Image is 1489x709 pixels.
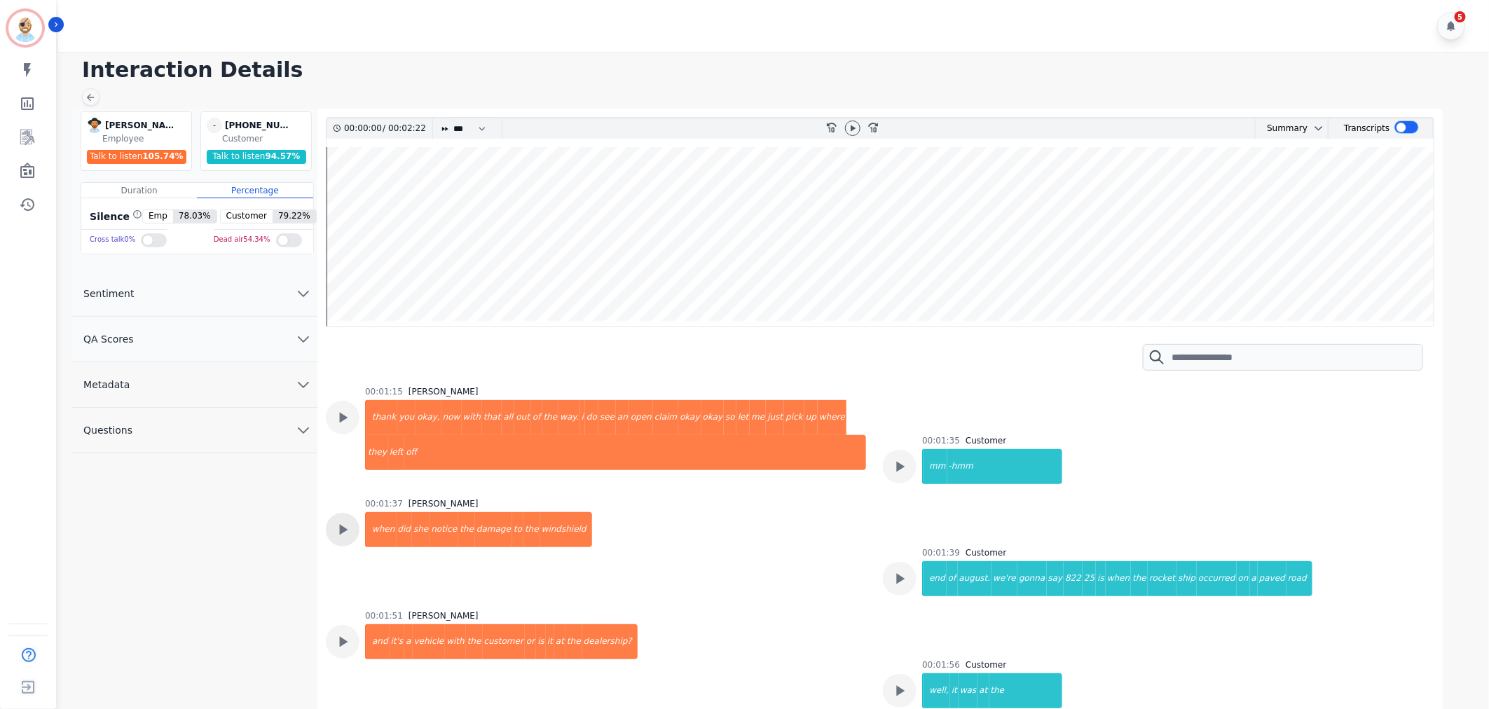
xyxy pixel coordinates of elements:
[1064,561,1083,596] div: 822
[344,118,383,139] div: 00:00:00
[483,624,526,659] div: customer
[404,624,412,659] div: a
[458,512,475,547] div: the
[1250,561,1258,596] div: a
[947,449,1063,484] div: -hmm
[1106,561,1131,596] div: when
[416,400,441,435] div: okay,
[977,673,989,708] div: at
[466,624,483,659] div: the
[222,133,308,144] div: Customer
[766,400,784,435] div: just
[1047,561,1064,596] div: say
[804,400,818,435] div: up
[197,183,313,198] div: Percentage
[366,400,397,435] div: thank
[105,118,175,133] div: [PERSON_NAME]
[546,624,554,659] div: it
[1286,561,1312,596] div: road
[558,400,579,435] div: way.
[542,400,559,435] div: the
[540,512,592,547] div: windshield
[784,400,804,435] div: pick
[1083,561,1096,596] div: 25
[536,624,546,659] div: is
[366,624,390,659] div: and
[580,400,585,435] div: i
[173,210,217,223] span: 78.03 %
[445,624,465,659] div: with
[966,659,1006,670] div: Customer
[1258,561,1286,596] div: paved
[441,400,462,435] div: now
[409,498,479,509] div: [PERSON_NAME]
[430,512,458,547] div: notice
[397,512,413,547] div: did
[207,118,222,133] span: -
[366,435,388,470] div: they
[1096,561,1106,596] div: is
[514,400,531,435] div: out
[404,435,866,470] div: off
[966,435,1006,446] div: Customer
[409,610,479,621] div: [PERSON_NAME]
[1313,123,1324,134] svg: chevron down
[629,400,653,435] div: open
[72,408,317,453] button: Questions chevron down
[1455,11,1466,22] div: 5
[959,673,977,708] div: was
[266,151,301,161] span: 94.57 %
[523,512,540,547] div: the
[214,230,270,250] div: Dead air 54.34 %
[924,673,950,708] div: well,
[924,561,947,596] div: end
[1176,561,1197,596] div: ship
[922,547,960,558] div: 00:01:39
[958,561,992,596] div: august.
[72,317,317,362] button: QA Scores chevron down
[598,400,616,435] div: see
[412,512,430,547] div: she
[1017,561,1047,596] div: gonna
[750,400,766,435] div: me
[87,209,142,223] div: Silence
[87,150,186,164] div: Talk to listen
[989,673,1063,708] div: the
[991,561,1017,596] div: we're
[554,624,565,659] div: at
[462,400,482,435] div: with
[1344,118,1389,139] div: Transcripts
[72,287,145,301] span: Sentiment
[582,624,638,659] div: dealership?
[724,400,736,435] div: so
[365,610,403,621] div: 00:01:51
[409,386,479,397] div: [PERSON_NAME]
[525,624,536,659] div: or
[482,400,502,435] div: that
[1148,561,1176,596] div: rocket
[585,400,598,435] div: do
[295,331,312,347] svg: chevron down
[365,498,403,509] div: 00:01:37
[295,422,312,439] svg: chevron down
[736,400,750,435] div: let
[385,118,424,139] div: 00:02:22
[1131,561,1148,596] div: the
[81,183,197,198] div: Duration
[397,400,416,435] div: you
[1237,561,1250,596] div: on
[365,386,403,397] div: 00:01:15
[8,11,42,45] img: Bordered avatar
[531,400,542,435] div: of
[72,332,145,346] span: QA Scores
[966,547,1006,558] div: Customer
[143,210,173,223] span: Emp
[72,362,317,408] button: Metadata chevron down
[616,400,629,435] div: an
[102,133,188,144] div: Employee
[366,512,396,547] div: when
[142,151,183,161] span: 105.74 %
[72,271,317,317] button: Sentiment chevron down
[1308,123,1324,134] button: chevron down
[1197,561,1237,596] div: occurred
